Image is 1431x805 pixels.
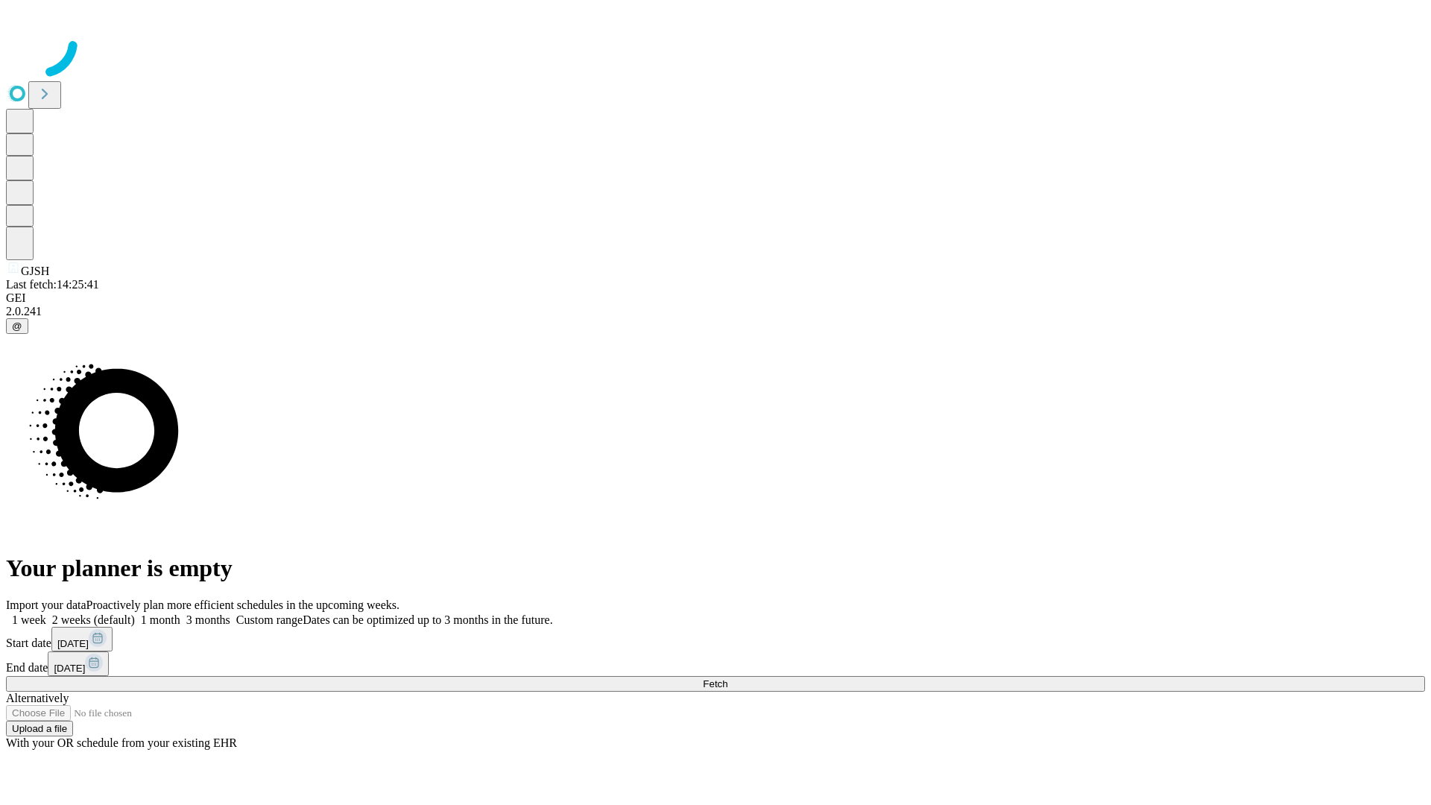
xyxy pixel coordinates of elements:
[6,692,69,704] span: Alternatively
[86,599,399,611] span: Proactively plan more efficient schedules in the upcoming weeks.
[6,651,1425,676] div: End date
[6,305,1425,318] div: 2.0.241
[12,613,46,626] span: 1 week
[303,613,552,626] span: Dates can be optimized up to 3 months in the future.
[6,318,28,334] button: @
[6,278,99,291] span: Last fetch: 14:25:41
[48,651,109,676] button: [DATE]
[6,736,237,749] span: With your OR schedule from your existing EHR
[6,555,1425,582] h1: Your planner is empty
[6,599,86,611] span: Import your data
[21,265,49,277] span: GJSH
[6,676,1425,692] button: Fetch
[141,613,180,626] span: 1 month
[703,678,727,689] span: Fetch
[186,613,230,626] span: 3 months
[6,291,1425,305] div: GEI
[52,613,135,626] span: 2 weeks (default)
[12,321,22,332] span: @
[51,627,113,651] button: [DATE]
[6,627,1425,651] div: Start date
[54,663,85,674] span: [DATE]
[57,638,89,649] span: [DATE]
[6,721,73,736] button: Upload a file
[236,613,303,626] span: Custom range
